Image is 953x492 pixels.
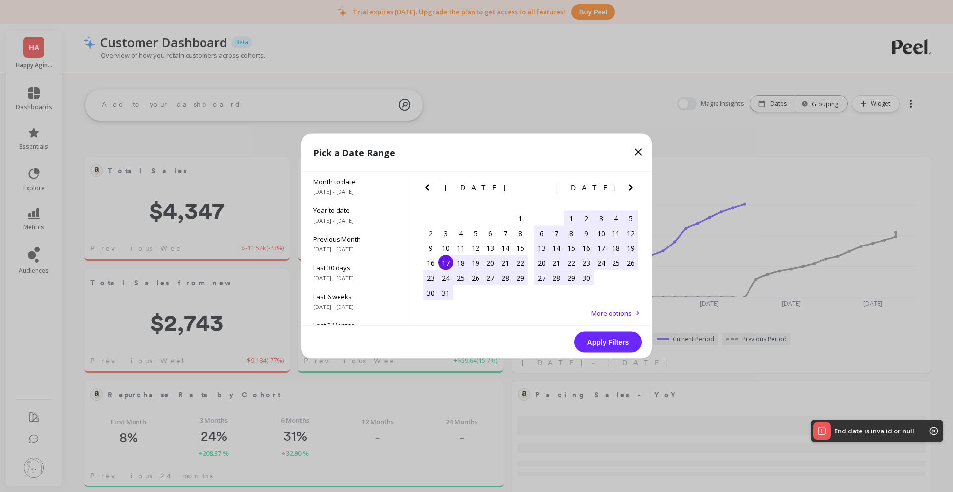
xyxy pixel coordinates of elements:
div: Choose Thursday, March 6th, 2025 [483,226,498,241]
div: Choose Friday, April 25th, 2025 [609,255,623,270]
div: Choose Tuesday, March 11th, 2025 [453,241,468,255]
span: More options [591,309,632,318]
div: Choose Saturday, March 1st, 2025 [513,211,528,226]
div: Choose Tuesday, April 15th, 2025 [564,241,579,255]
span: Last 3 Months [313,321,398,330]
span: Last 6 weeks [313,292,398,301]
div: Choose Sunday, March 2nd, 2025 [423,226,438,241]
span: [DATE] - [DATE] [313,303,398,311]
div: Choose Wednesday, March 26th, 2025 [468,270,483,285]
div: Choose Friday, April 18th, 2025 [609,241,623,255]
div: Choose Sunday, March 16th, 2025 [423,255,438,270]
span: [DATE] [445,184,507,192]
div: Choose Friday, March 7th, 2025 [498,226,513,241]
span: [DATE] - [DATE] [313,188,398,196]
button: Previous Month [421,182,437,198]
button: Next Month [514,182,530,198]
span: [DATE] [555,184,617,192]
div: Choose Wednesday, April 23rd, 2025 [579,255,594,270]
div: Choose Thursday, March 20th, 2025 [483,255,498,270]
div: month 2025-03 [423,211,528,300]
div: Choose Monday, March 3rd, 2025 [438,226,453,241]
div: Choose Monday, April 14th, 2025 [549,241,564,255]
div: Choose Thursday, April 3rd, 2025 [594,211,609,226]
div: Choose Thursday, March 13th, 2025 [483,241,498,255]
span: Previous Month [313,235,398,244]
div: Choose Monday, April 21st, 2025 [549,255,564,270]
div: Choose Saturday, April 12th, 2025 [623,226,638,241]
div: Choose Tuesday, April 29th, 2025 [564,270,579,285]
div: Choose Wednesday, March 5th, 2025 [468,226,483,241]
div: Choose Friday, March 14th, 2025 [498,241,513,255]
div: month 2025-04 [534,211,638,285]
div: Choose Friday, April 4th, 2025 [609,211,623,226]
span: [DATE] - [DATE] [313,246,398,253]
div: Choose Monday, April 28th, 2025 [549,270,564,285]
div: Choose Saturday, March 8th, 2025 [513,226,528,241]
p: End date is invalid or null [834,427,914,435]
div: Choose Saturday, April 19th, 2025 [623,241,638,255]
div: Choose Sunday, March 23rd, 2025 [423,270,438,285]
div: Choose Monday, March 31st, 2025 [438,285,453,300]
button: Next Month [625,182,641,198]
div: Choose Saturday, March 29th, 2025 [513,270,528,285]
div: Choose Wednesday, March 19th, 2025 [468,255,483,270]
span: Year to date [313,206,398,215]
div: Choose Wednesday, April 16th, 2025 [579,241,594,255]
div: Choose Thursday, March 27th, 2025 [483,270,498,285]
div: Choose Thursday, April 17th, 2025 [594,241,609,255]
div: Choose Monday, April 7th, 2025 [549,226,564,241]
div: Choose Sunday, March 9th, 2025 [423,241,438,255]
button: Apply Filters [574,332,642,353]
p: Pick a Date Range [313,146,395,160]
div: Choose Sunday, April 20th, 2025 [534,255,549,270]
div: Choose Wednesday, April 30th, 2025 [579,270,594,285]
div: Choose Saturday, March 22nd, 2025 [513,255,528,270]
span: [DATE] - [DATE] [313,274,398,282]
div: Choose Saturday, March 15th, 2025 [513,241,528,255]
div: Choose Wednesday, April 2nd, 2025 [579,211,594,226]
div: Choose Tuesday, March 25th, 2025 [453,270,468,285]
div: Choose Tuesday, March 4th, 2025 [453,226,468,241]
div: Choose Friday, March 21st, 2025 [498,255,513,270]
div: Choose Tuesday, March 18th, 2025 [453,255,468,270]
div: Choose Friday, March 28th, 2025 [498,270,513,285]
div: Choose Monday, March 17th, 2025 [438,255,453,270]
div: Choose Sunday, April 27th, 2025 [534,270,549,285]
span: [DATE] - [DATE] [313,217,398,225]
div: Choose Sunday, April 13th, 2025 [534,241,549,255]
div: Choose Monday, March 24th, 2025 [438,270,453,285]
div: Choose Tuesday, April 22nd, 2025 [564,255,579,270]
div: Choose Thursday, April 24th, 2025 [594,255,609,270]
div: Choose Friday, April 11th, 2025 [609,226,623,241]
button: Previous Month [532,182,548,198]
div: Choose Saturday, April 26th, 2025 [623,255,638,270]
div: Choose Tuesday, April 8th, 2025 [564,226,579,241]
div: Choose Monday, March 10th, 2025 [438,241,453,255]
div: Choose Wednesday, April 9th, 2025 [579,226,594,241]
span: Last 30 days [313,263,398,272]
span: Month to date [313,177,398,186]
div: Choose Sunday, March 30th, 2025 [423,285,438,300]
div: Choose Sunday, April 6th, 2025 [534,226,549,241]
div: Choose Saturday, April 5th, 2025 [623,211,638,226]
div: Choose Thursday, April 10th, 2025 [594,226,609,241]
div: Choose Wednesday, March 12th, 2025 [468,241,483,255]
div: Choose Tuesday, April 1st, 2025 [564,211,579,226]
